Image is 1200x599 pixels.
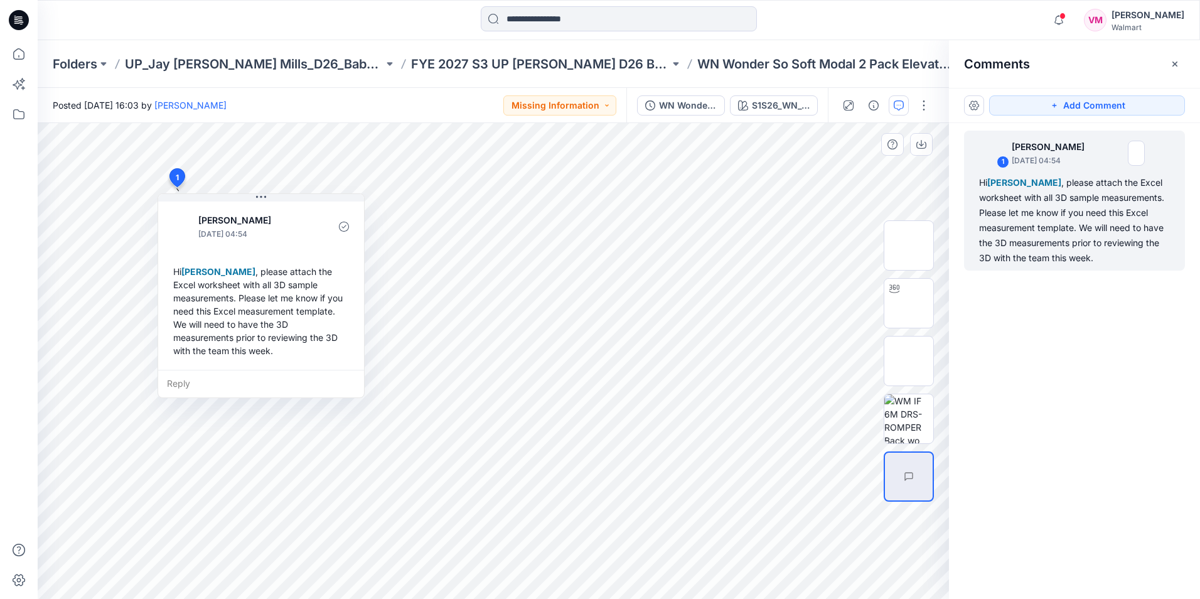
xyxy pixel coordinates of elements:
[198,213,301,228] p: [PERSON_NAME]
[659,99,717,112] div: WN Wonder So Soft Modal 2 Pack Elevated COVERALL
[987,177,1061,188] span: [PERSON_NAME]
[181,266,255,277] span: [PERSON_NAME]
[989,95,1185,116] button: Add Comment
[964,57,1030,72] h2: Comments
[168,214,193,239] img: Kristin Veit
[198,228,301,240] p: [DATE] 04:54
[637,95,725,116] button: WN Wonder So Soft Modal 2 Pack Elevated COVERALL
[697,55,956,73] p: WN Wonder So Soft Modal 2 Pack Elevated COVERALL
[884,394,933,443] img: WM IF 6M DRS-ROMPER Back wo Avatar
[730,95,818,116] button: S1S26_WN_4218 REV 1
[1084,9,1106,31] div: VM
[53,55,97,73] a: Folders
[1012,139,1093,154] p: [PERSON_NAME]
[752,99,810,112] div: S1S26_WN_4218 REV 1
[411,55,670,73] a: FYE 2027 S3 UP [PERSON_NAME] D26 Baby Boy
[1112,23,1184,32] div: Walmart
[1012,154,1093,167] p: [DATE] 04:54
[168,260,354,362] div: Hi , please attach the Excel worksheet with all 3D sample measurements. Please let me know if you...
[997,156,1009,168] div: 1
[154,100,227,111] a: [PERSON_NAME]
[982,141,1007,166] img: Kristin Veit
[53,99,227,112] span: Posted [DATE] 16:03 by
[1112,8,1184,23] div: [PERSON_NAME]
[979,175,1170,266] div: Hi , please attach the Excel worksheet with all 3D sample measurements. Please let me know if you...
[158,370,364,397] div: Reply
[864,95,884,116] button: Details
[125,55,383,73] a: UP_Jay [PERSON_NAME] Mills_D26_Baby Boy
[176,172,179,183] span: 1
